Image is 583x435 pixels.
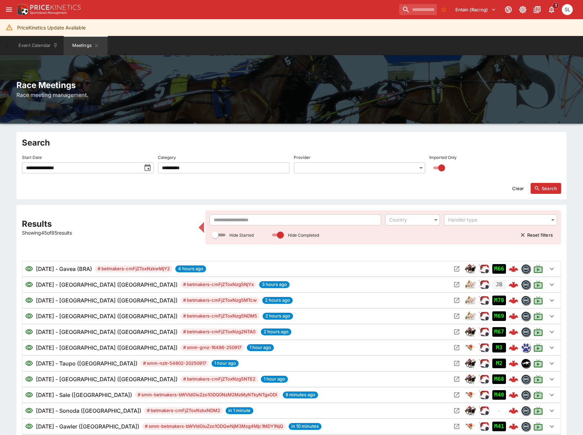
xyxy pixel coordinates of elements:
svg: Visible [25,312,33,320]
svg: Visible [25,296,33,304]
img: logo-cerberus--red.svg [509,406,518,415]
div: betmakers [521,311,531,321]
button: toggle date time picker [141,162,154,174]
svg: Live [533,406,543,415]
img: betmakers.png [521,406,530,415]
button: Open Meeting [451,421,462,432]
svg: Visible [25,265,33,273]
img: racing.png [479,326,490,337]
img: betmakers.png [521,280,530,289]
svg: Live [533,374,543,384]
button: Open Meeting [451,374,462,385]
img: betmakers.png [521,312,530,321]
div: Imported to Jetbet as OPEN [492,359,506,368]
div: harness_racing [465,295,476,306]
div: PriceKinetics Update Available [17,21,86,34]
div: betmakers [521,422,531,431]
button: Event Calendar [14,36,62,55]
button: Select Tenant [451,4,500,15]
button: Open Meeting [451,389,462,400]
h2: Results [22,219,194,229]
svg: Visible [25,422,33,431]
img: logo-cerberus--red.svg [509,264,518,274]
div: betmakers [521,327,531,337]
span: # smm-betmakers-bWVldGluZzo1ODQwNjM3Mzg4Mjc1MDY1NjQ [142,423,286,430]
p: Hide Started [229,232,254,238]
img: PriceKinetics Logo [15,3,29,16]
svg: Live [533,296,543,305]
img: logo-cerberus--red.svg [509,343,518,352]
h6: Race meeting management. [16,91,567,99]
img: logo-cerberus--red.svg [509,280,518,289]
div: ParallelRacing Handler [479,279,490,290]
div: ParallelRacing Handler [479,295,490,306]
h6: [DATE] - [GEOGRAPHIC_DATA] ([GEOGRAPHIC_DATA]) [36,344,178,352]
img: logo-cerberus--red.svg [509,374,518,384]
svg: Visible [25,281,33,289]
span: # smm-nztr-54802-20250917 [140,360,209,367]
button: Open Meeting [451,358,462,369]
img: greyhound_racing.png [465,342,476,353]
div: ParallelRacing Handler [479,374,490,385]
button: Open Meeting [451,342,462,353]
img: horse_racing.png [465,263,476,274]
button: Clear [508,183,528,194]
svg: Visible [25,375,33,383]
span: 1 [552,2,559,9]
img: logo-cerberus--red.svg [509,296,518,305]
div: betmakers [521,280,531,289]
img: logo-cerberus--red.svg [509,422,518,431]
button: Toggle light/dark mode [517,3,529,16]
svg: Visible [25,407,33,415]
input: search [399,4,437,15]
button: Open Meeting [451,295,462,306]
img: horse_racing.png [465,326,476,337]
img: betmakers.png [521,296,530,305]
img: harness_racing.png [465,295,476,306]
div: Imported to Jetbet as OPEN [492,390,506,400]
span: # betmakers-cmFjZToxNzg5MTcw [180,297,259,304]
button: Documentation [531,3,543,16]
img: betmakers.png [521,422,530,431]
img: horse_racing.png [465,358,476,369]
button: Reset filters [516,229,557,240]
span: # smm-grnz-16486-250917 [180,344,244,351]
span: # betmakers-cmFjZToxNzg5NTE2 [180,376,258,383]
h6: [DATE] - Sonoda ([GEOGRAPHIC_DATA]) [36,407,141,415]
div: Handler type [448,216,546,223]
img: betmakers.png [521,390,530,399]
svg: Live [533,422,543,431]
div: Imported to Jetbet as OPEN [492,422,506,431]
svg: Live [533,327,543,337]
svg: Visible [25,359,33,368]
svg: Visible [25,344,33,352]
span: 1 hour ago [261,376,288,383]
img: horse_racing.png [465,374,476,385]
div: Jetbet not yet mapped [492,280,506,289]
svg: Live [533,390,543,400]
div: harness_racing [465,279,476,290]
span: 4 hours ago [175,265,206,272]
img: greyhound_racing.png [465,421,476,432]
button: Meetings [64,36,107,55]
div: betmakers [521,406,531,415]
img: nztr.png [521,359,530,368]
h6: [DATE] - [GEOGRAPHIC_DATA] ([GEOGRAPHIC_DATA]) [36,328,178,336]
div: Imported to Jetbet as OPEN [492,311,506,321]
img: racing.png [479,279,490,290]
img: horse_racing.png [465,405,476,416]
svg: Visible [25,328,33,336]
img: betmakers.png [521,264,530,273]
div: Imported to Jetbet as OPEN [492,296,506,305]
img: grnz.png [521,343,530,352]
span: 2 hours ago [263,313,293,320]
span: 3 hours ago [259,281,290,288]
img: logo-cerberus--red.svg [509,327,518,337]
span: 2 hours ago [261,328,291,335]
div: betmakers [521,264,531,274]
img: racing.png [479,342,490,353]
div: Imported to Jetbet as OPEN [492,374,506,384]
div: nztr [521,359,531,368]
img: logo-cerberus--red.svg [509,311,518,321]
img: racing.png [479,311,490,322]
